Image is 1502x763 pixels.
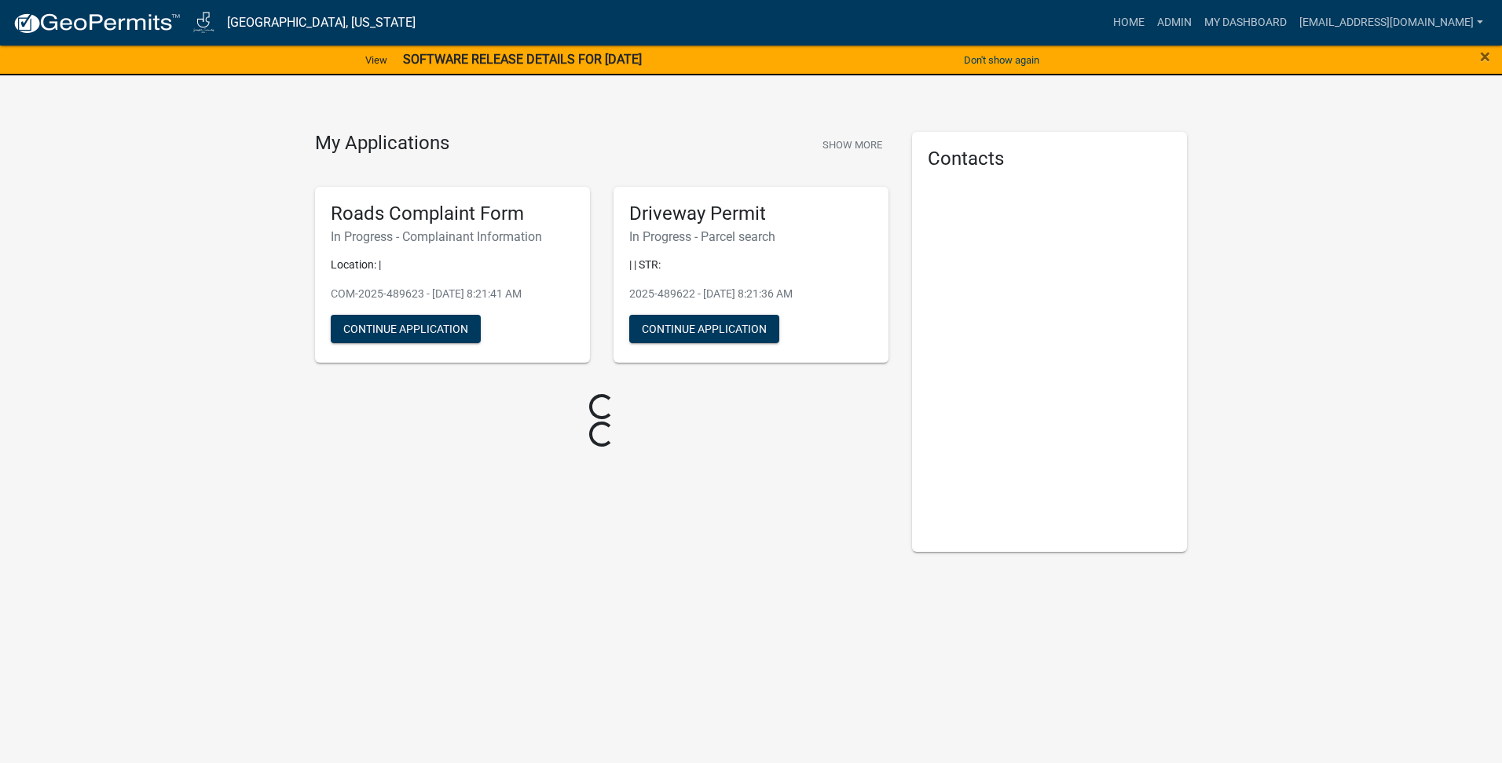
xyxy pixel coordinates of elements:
img: Jasper County, Iowa [193,12,214,33]
span: × [1480,46,1490,68]
a: [GEOGRAPHIC_DATA], [US_STATE] [227,9,416,36]
p: | | STR: [629,257,873,273]
h5: Roads Complaint Form [331,203,574,225]
h5: Contacts [928,148,1171,170]
a: Home [1107,8,1151,38]
button: Don't show again [958,47,1046,73]
a: Admin [1151,8,1198,38]
button: Continue Application [331,315,481,343]
p: 2025-489622 - [DATE] 8:21:36 AM [629,286,873,302]
button: Continue Application [629,315,779,343]
h6: In Progress - Complainant Information [331,229,574,244]
h4: My Applications [315,132,449,155]
h6: In Progress - Parcel search [629,229,873,244]
p: COM-2025-489623 - [DATE] 8:21:41 AM [331,286,574,302]
h5: Driveway Permit [629,203,873,225]
a: My Dashboard [1198,8,1293,38]
strong: SOFTWARE RELEASE DETAILS FOR [DATE] [403,52,642,67]
a: View [359,47,394,73]
p: Location: | [331,257,574,273]
a: [EMAIL_ADDRESS][DOMAIN_NAME] [1293,8,1489,38]
button: Close [1480,47,1490,66]
button: Show More [816,132,888,158]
